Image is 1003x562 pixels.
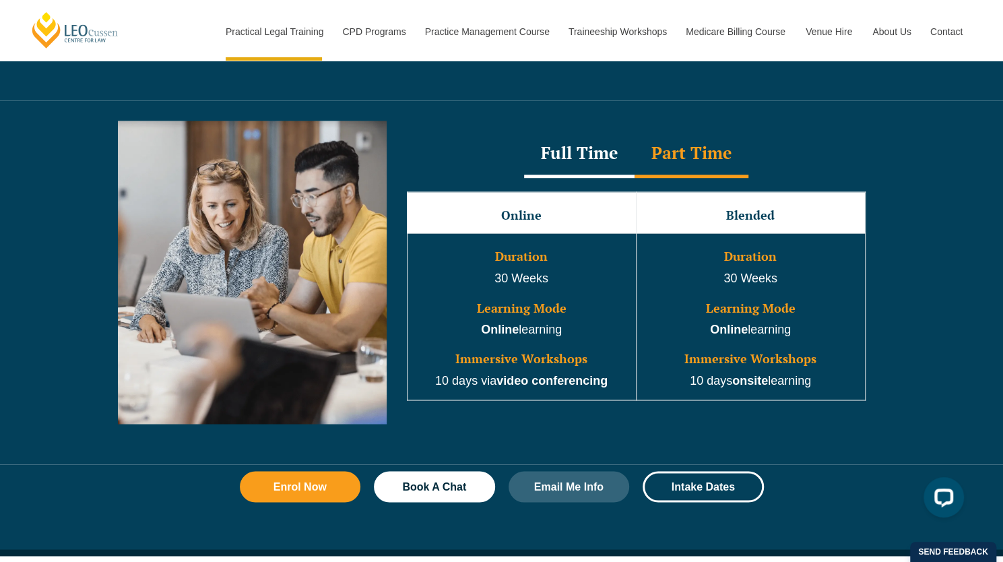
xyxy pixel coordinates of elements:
[638,301,864,315] h3: Learning Mode
[509,471,630,502] a: Email Me Info
[332,3,414,61] a: CPD Programs
[862,3,920,61] a: About Us
[920,3,973,61] a: Contact
[409,321,635,338] p: learning
[796,3,862,61] a: Venue Hire
[409,352,635,365] h3: Immersive Workshops
[638,372,864,389] p: 10 days learning
[409,301,635,315] h3: Learning Mode
[676,3,796,61] a: Medicare Billing Course
[216,3,333,61] a: Practical Legal Training
[558,3,676,61] a: Traineeship Workshops
[409,209,635,222] h3: Online
[638,352,864,365] h3: Immersive Workshops
[672,481,735,492] span: Intake Dates
[273,481,327,492] span: Enrol Now
[496,373,608,387] strong: video conferencing
[409,372,635,389] p: 10 days via
[638,270,864,288] p: 30 Weeks
[524,131,635,178] div: Full Time
[240,471,361,502] a: Enrol Now
[638,250,864,263] h3: Duration
[481,322,519,336] strong: Online
[409,270,635,288] p: 30 Weeks
[635,131,748,178] div: Part Time
[30,11,120,49] a: [PERSON_NAME] Centre for Law
[409,250,635,263] h3: Duration
[374,471,495,502] a: Book A Chat
[638,321,864,338] p: learning
[534,481,604,492] span: Email Me Info
[415,3,558,61] a: Practice Management Course
[710,322,748,336] strong: Online
[643,471,764,502] a: Intake Dates
[913,472,969,528] iframe: LiveChat chat widget
[732,373,768,387] strong: onsite
[638,209,864,222] h3: Blended
[402,481,466,492] span: Book A Chat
